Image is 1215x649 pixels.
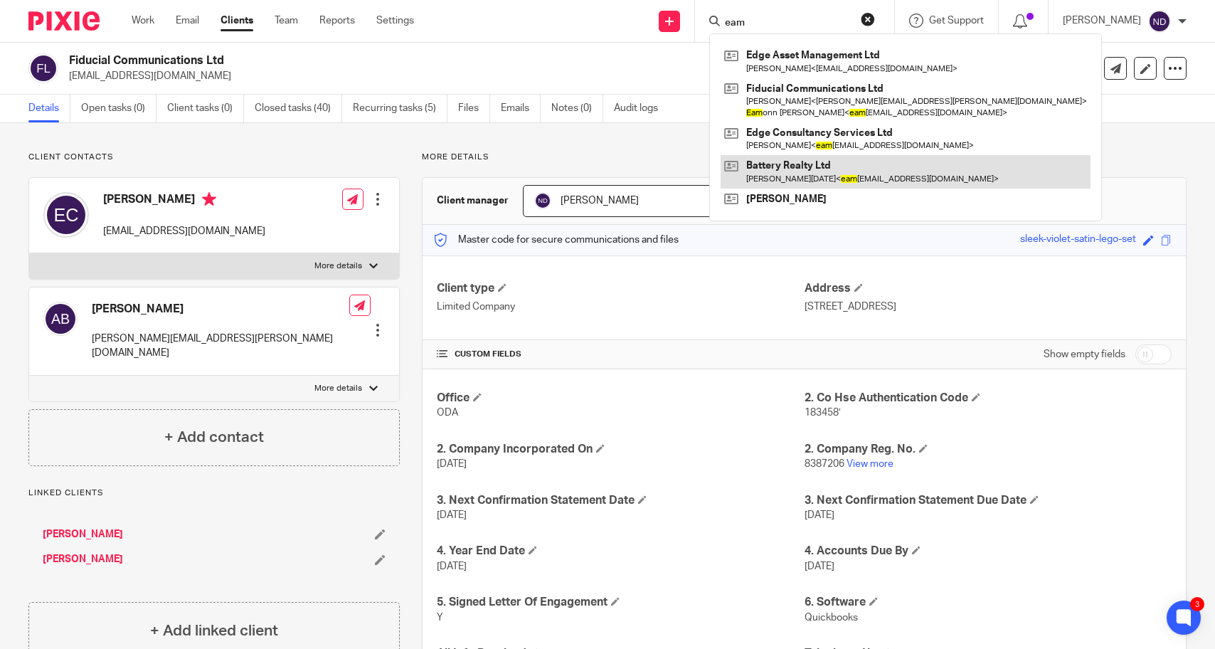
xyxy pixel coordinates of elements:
span: [PERSON_NAME] [561,196,639,206]
a: [PERSON_NAME] [43,527,123,542]
a: Settings [376,14,414,28]
a: Audit logs [614,95,669,122]
a: Files [458,95,490,122]
h4: CUSTOM FIELDS [437,349,804,360]
span: 183458’ [805,408,841,418]
span: [DATE] [805,561,834,571]
h4: 3. Next Confirmation Statement Date [437,493,804,508]
p: [PERSON_NAME][EMAIL_ADDRESS][PERSON_NAME][DOMAIN_NAME] [92,332,349,361]
span: [DATE] [437,510,467,520]
a: Details [28,95,70,122]
button: Clear [861,12,875,26]
a: Recurring tasks (5) [353,95,447,122]
h4: 2. Company Incorporated On [437,442,804,457]
a: Notes (0) [551,95,603,122]
h4: 3. Next Confirmation Statement Due Date [805,493,1172,508]
h4: Client type [437,281,804,296]
h4: + Add contact [164,426,264,448]
a: Email [176,14,199,28]
span: [DATE] [437,561,467,571]
p: [EMAIL_ADDRESS][DOMAIN_NAME] [103,224,265,238]
h4: [PERSON_NAME] [92,302,349,317]
img: svg%3E [43,302,78,336]
a: Clients [221,14,253,28]
h4: 2. Co Hse Authentication Code [805,391,1172,406]
p: [PERSON_NAME] [1063,14,1141,28]
p: [STREET_ADDRESS] [805,300,1172,314]
span: [DATE] [805,510,834,520]
a: Open tasks (0) [81,95,156,122]
a: Emails [501,95,541,122]
input: Search [723,17,851,30]
h4: 2. Company Reg. No. [805,442,1172,457]
a: Client tasks (0) [167,95,244,122]
p: More details [422,152,1187,163]
p: More details [314,383,362,394]
h4: 4. Accounts Due By [805,544,1172,559]
span: [DATE] [437,459,467,469]
img: svg%3E [28,53,58,83]
h4: 6. Software [805,595,1172,610]
h4: [PERSON_NAME] [103,192,265,210]
p: Limited Company [437,300,804,314]
label: Show empty fields [1044,347,1125,362]
span: Get Support [929,16,984,26]
h4: Address [805,281,1172,296]
a: View more [847,459,893,469]
img: svg%3E [43,192,89,238]
a: Reports [319,14,355,28]
p: Master code for secure communications and files [433,233,679,247]
span: Quickbooks [805,613,858,623]
img: svg%3E [1148,10,1171,33]
h4: Office [437,391,804,406]
a: Work [132,14,154,28]
img: Pixie [28,11,100,31]
h2: Fiducial Communications Ltd [69,53,808,68]
p: Client contacts [28,152,400,163]
div: 3 [1190,597,1204,611]
div: sleek-violet-satin-lego-set [1020,232,1136,248]
span: ODA [437,408,458,418]
i: Primary [202,192,216,206]
span: Y [437,613,443,623]
span: 8387206 [805,459,844,469]
p: [EMAIL_ADDRESS][DOMAIN_NAME] [69,69,993,83]
h3: Client manager [437,194,509,208]
h4: + Add linked client [150,620,278,642]
a: [PERSON_NAME] [43,552,123,566]
h4: 4. Year End Date [437,544,804,559]
img: svg%3E [534,192,551,209]
a: Closed tasks (40) [255,95,342,122]
a: Team [275,14,298,28]
p: Linked clients [28,487,400,499]
h4: 5. Signed Letter Of Engagement [437,595,804,610]
p: More details [314,260,362,272]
